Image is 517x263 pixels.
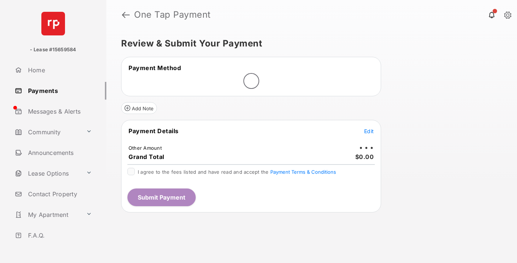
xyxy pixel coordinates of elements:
td: Other Amount [128,145,162,151]
a: My Apartment [12,206,83,224]
a: Contact Property [12,185,106,203]
a: Messages & Alerts [12,103,106,120]
img: svg+xml;base64,PHN2ZyB4bWxucz0iaHR0cDovL3d3dy53My5vcmcvMjAwMC9zdmciIHdpZHRoPSI2NCIgaGVpZ2h0PSI2NC... [41,12,65,35]
span: I agree to the fees listed and have read and accept the [138,169,336,175]
a: F.A.Q. [12,226,106,244]
span: Grand Total [129,153,164,160]
button: Add Note [121,102,157,114]
button: Edit [364,127,374,135]
a: Home [12,61,106,79]
span: Payment Details [129,127,179,135]
a: Announcements [12,144,106,162]
span: $0.00 [355,153,374,160]
span: Payment Method [129,64,181,72]
button: I agree to the fees listed and have read and accept the [270,169,336,175]
strong: One Tap Payment [134,10,211,19]
button: Submit Payment [127,188,196,206]
a: Community [12,123,83,141]
h5: Review & Submit Your Payment [121,39,496,48]
span: Edit [364,128,374,134]
a: Lease Options [12,165,83,182]
a: Payments [12,82,106,100]
p: - Lease #15659584 [30,46,76,53]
